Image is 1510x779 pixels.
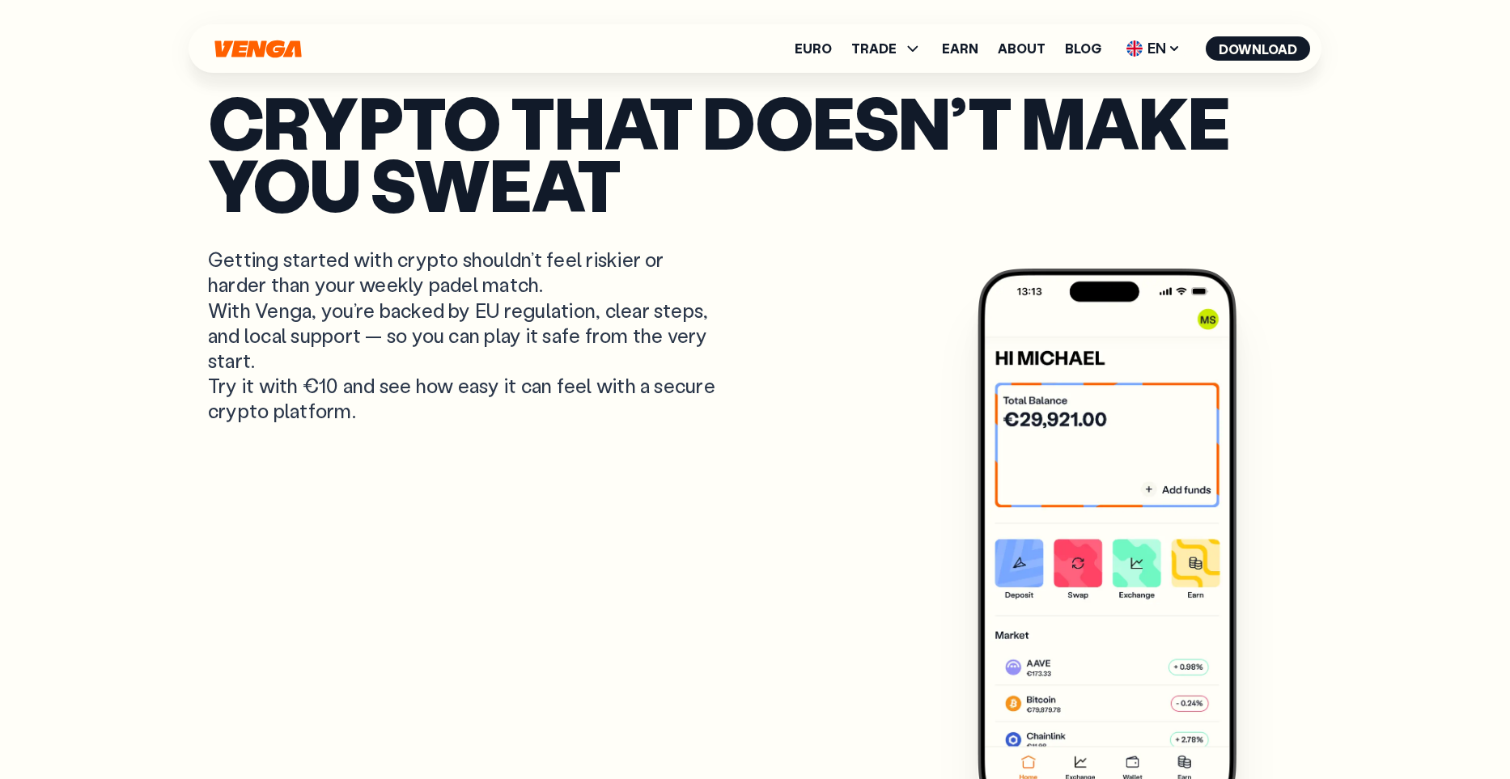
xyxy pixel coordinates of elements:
p: Getting started with crypto shouldn’t feel riskier or harder than your weekly padel match. With V... [208,247,719,423]
span: TRADE [851,42,897,55]
a: Blog [1065,42,1101,55]
a: Earn [942,42,978,55]
img: flag-uk [1126,40,1143,57]
span: EN [1121,36,1186,61]
span: TRADE [851,39,923,58]
p: Crypto that doesn’t make you sweat [208,91,1302,214]
button: Download [1206,36,1310,61]
a: Euro [795,42,832,55]
a: About [998,42,1046,55]
svg: Home [213,40,303,58]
